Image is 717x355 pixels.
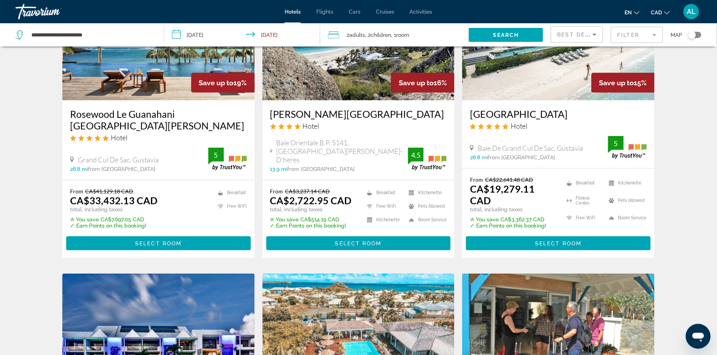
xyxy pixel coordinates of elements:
[66,238,251,247] a: Select Room
[493,32,519,38] span: Search
[399,79,434,87] span: Save up to
[470,108,647,120] a: [GEOGRAPHIC_DATA]
[408,150,424,160] div: 4.5
[608,139,624,148] div: 5
[470,216,499,222] span: ✮ You save
[78,155,159,164] span: Grand Cul De Sac, Gustavia
[599,79,634,87] span: Save up to
[70,166,88,172] span: 28.8 mi
[466,236,651,250] button: Select Room
[611,26,663,43] button: Filter
[671,29,683,40] span: Map
[363,215,405,225] li: Kitchenette
[681,3,702,20] button: User Menu
[405,215,447,225] li: Room Service
[478,144,583,152] span: Baie De Grand Cul De Sac, Gustavia
[470,122,647,130] div: 5 star Hotel
[687,8,696,16] span: AL
[410,9,432,15] a: Activities
[466,238,651,247] a: Select Room
[164,23,321,47] button: Check-in date: Nov 1, 2025 Check-out date: Nov 7, 2025
[488,154,555,160] span: from [GEOGRAPHIC_DATA]
[346,29,365,40] span: 2
[270,122,447,130] div: 4 star Hotel
[349,9,360,15] a: Cars
[266,238,451,247] a: Select Room
[70,222,158,229] p: ✓ Earn Points on this booking!
[285,188,330,195] del: CA$3,237.14 CAD
[470,183,535,206] ins: CA$19,279.11 CAD
[85,188,133,195] del: CA$41,129.18 CAD
[70,195,158,206] ins: CA$33,432.13 CAD
[470,206,557,212] p: total, including taxes
[270,206,352,212] p: total, including taxes
[391,29,409,40] span: , 1
[349,32,365,38] span: Adults
[70,216,99,222] span: ✮ You save
[686,324,711,349] iframe: Button to launch messaging window
[469,28,543,42] button: Search
[303,122,319,130] span: Hotel
[485,176,533,183] del: CA$22,641.48 CAD
[391,73,455,93] div: 16%
[625,9,632,16] span: en
[270,216,352,222] p: CA$514.19 CAD
[470,154,488,160] span: 28.8 mi
[208,148,247,171] img: trustyou-badge.svg
[535,240,582,246] span: Select Room
[270,222,352,229] p: ✓ Earn Points on this booking!
[563,194,605,207] li: Fitness Center
[683,31,702,38] button: Toggle map
[135,240,182,246] span: Select Room
[376,9,395,15] a: Cruises
[557,31,598,38] span: Best Deals
[605,194,647,207] li: Pets Allowed
[270,195,352,206] ins: CA$2,722.95 CAD
[199,79,234,87] span: Save up to
[320,23,469,47] button: Travelers: 2 adults, 2 children
[408,148,447,171] img: trustyou-badge.svg
[88,166,155,172] span: from [GEOGRAPHIC_DATA]
[70,216,158,222] p: CA$7,697.05 CAD
[70,133,247,142] div: 5 star Hotel
[396,32,409,38] span: Room
[70,188,83,195] span: From
[266,236,451,250] button: Select Room
[563,211,605,225] li: Free WiFi
[111,133,127,142] span: Hotel
[276,138,408,164] span: Baie Orientale B.P. 5141, [GEOGRAPHIC_DATA][PERSON_NAME]-D'heres
[557,30,597,39] mat-select: Sort by
[285,9,301,15] a: Hotels
[651,9,662,16] span: CAD
[214,188,247,198] li: Breakfast
[270,166,288,172] span: 13.9 mi
[605,176,647,190] li: Kitchenette
[363,202,405,211] li: Free WiFi
[365,29,391,40] span: , 2
[470,222,557,229] p: ✓ Earn Points on this booking!
[625,7,640,18] button: Change language
[470,176,483,183] span: From
[363,188,405,198] li: Breakfast
[191,73,255,93] div: 19%
[608,136,647,159] img: trustyou-badge.svg
[335,240,382,246] span: Select Room
[511,122,527,130] span: Hotel
[316,9,333,15] a: Flights
[270,216,299,222] span: ✮ You save
[208,150,224,160] div: 5
[651,7,670,18] button: Change currency
[70,108,247,131] a: Rosewood Le Guanahani [GEOGRAPHIC_DATA][PERSON_NAME]
[70,206,158,212] p: total, including taxes
[270,108,447,120] a: [PERSON_NAME][GEOGRAPHIC_DATA]
[214,202,247,211] li: Free WiFi
[270,188,283,195] span: From
[15,2,93,22] a: Travorium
